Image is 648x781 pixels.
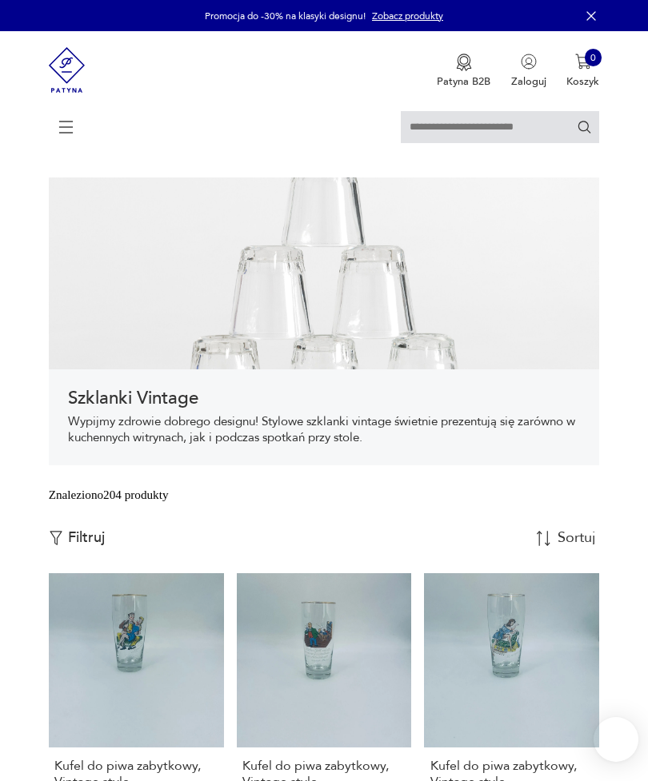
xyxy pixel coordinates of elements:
[566,54,599,89] button: 0Koszyk
[521,54,537,70] img: Ikonka użytkownika
[372,10,443,22] a: Zobacz produkty
[49,486,169,504] div: Znaleziono 204 produkty
[536,531,551,546] img: Sort Icon
[558,531,598,545] div: Sortuj według daty dodania
[205,10,366,22] p: Promocja do -30% na klasyki designu!
[49,529,105,547] button: Filtruj
[511,54,546,89] button: Zaloguj
[437,54,490,89] button: Patyna B2B
[437,54,490,89] a: Ikona medaluPatyna B2B
[49,177,600,369] img: 96d687ee12aa22ae1c6f457137c2e6b7.jpg
[511,74,546,89] p: Zaloguj
[594,717,638,762] iframe: Smartsupp widget button
[585,49,602,66] div: 0
[577,119,592,134] button: Szukaj
[68,529,105,547] p: Filtruj
[68,389,581,408] h1: Szklanki Vintage
[49,31,86,109] img: Patyna - sklep z meblami i dekoracjami vintage
[575,54,591,70] img: Ikona koszyka
[68,414,581,446] p: Wypijmy zdrowie dobrego designu! Stylowe szklanki vintage świetnie prezentują się zarówno w kuche...
[566,74,599,89] p: Koszyk
[456,54,472,71] img: Ikona medalu
[49,531,63,545] img: Ikonka filtrowania
[437,74,490,89] p: Patyna B2B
